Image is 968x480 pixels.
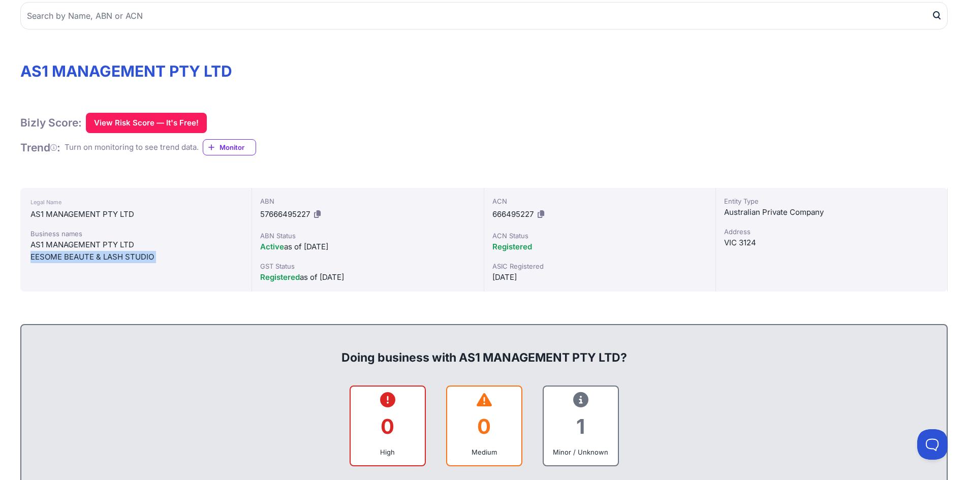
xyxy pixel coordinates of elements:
div: Business names [30,229,241,239]
input: Search by Name, ABN or ACN [20,2,948,29]
button: View Risk Score — It's Free! [86,113,207,133]
div: GST Status [260,261,475,271]
div: Doing business with AS1 MANAGEMENT PTY LTD? [32,333,936,366]
div: 1 [552,406,610,447]
h1: Bizly Score: [20,116,82,130]
div: Turn on monitoring to see trend data. [65,142,199,153]
div: 0 [455,406,513,447]
div: EESOME BEAUTE & LASH STUDIO [30,251,241,263]
div: Australian Private Company [724,206,939,218]
span: Registered [260,272,300,282]
div: Address [724,227,939,237]
div: AS1 MANAGEMENT PTY LTD [30,208,241,220]
div: ABN [260,196,475,206]
div: 0 [359,406,417,447]
div: Entity Type [724,196,939,206]
div: ACN Status [492,231,707,241]
div: Minor / Unknown [552,447,610,457]
div: ABN Status [260,231,475,241]
h1: AS1 MANAGEMENT PTY LTD [20,62,948,80]
div: AS1 MANAGEMENT PTY LTD [30,239,241,251]
span: 57666495227 [260,209,310,219]
a: Monitor [203,139,256,155]
div: as of [DATE] [260,241,475,253]
div: Medium [455,447,513,457]
iframe: Toggle Customer Support [917,429,948,460]
span: Monitor [220,142,256,152]
span: Active [260,242,284,251]
div: Legal Name [30,196,241,208]
div: [DATE] [492,271,707,283]
span: 666495227 [492,209,534,219]
div: as of [DATE] [260,271,475,283]
div: High [359,447,417,457]
span: Registered [492,242,532,251]
div: ASIC Registered [492,261,707,271]
div: ACN [492,196,707,206]
h1: Trend : [20,141,60,154]
div: VIC 3124 [724,237,939,249]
